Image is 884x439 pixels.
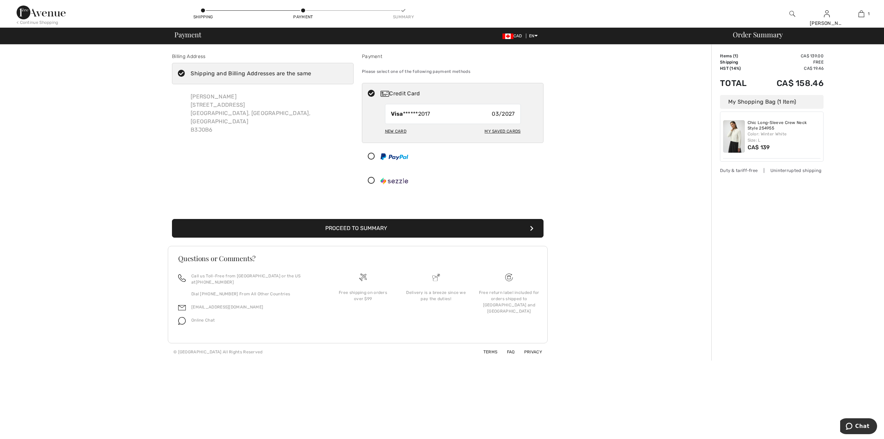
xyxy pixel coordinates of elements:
span: CA$ 139 [748,144,770,151]
div: Shipping and Billing Addresses are the same [191,69,311,78]
span: 1 [868,11,869,17]
a: FAQ [499,350,515,354]
td: CA$ 139.00 [758,53,824,59]
a: Terms [475,350,498,354]
div: [PERSON_NAME] [810,20,844,27]
iframe: Opens a widget where you can chat to one of our agents [840,418,877,436]
a: Chic Long-Sleeve Crew Neck Style 254955 [748,120,821,131]
p: Dial [PHONE_NUMBER] From All Other Countries [191,291,318,297]
p: Call us Toll-Free from [GEOGRAPHIC_DATA] or the US at [191,273,318,285]
td: Total [720,71,758,95]
div: Credit Card [381,89,539,98]
div: Payment [293,14,314,20]
a: [EMAIL_ADDRESS][DOMAIN_NAME] [191,305,263,309]
td: CA$ 19.46 [758,65,824,71]
div: Order Summary [724,31,880,38]
td: Free [758,59,824,65]
img: Sezzle [381,178,408,184]
img: Chic Long-Sleeve Crew Neck Style 254955 [723,120,745,153]
img: search the website [789,10,795,18]
img: Free shipping on orders over $99 [359,274,367,281]
img: call [178,274,186,282]
img: Credit Card [381,91,389,97]
td: HST (14%) [720,65,758,71]
div: Duty & tariff-free | Uninterrupted shipping [720,167,824,174]
img: Free shipping on orders over $99 [505,274,513,281]
img: email [178,304,186,312]
a: Privacy [516,350,542,354]
div: Payment [362,53,544,60]
img: My Info [824,10,830,18]
div: Free return label included for orders shipped to [GEOGRAPHIC_DATA] and [GEOGRAPHIC_DATA] [478,289,540,314]
div: Delivery is a breeze since we pay the duties! [405,289,467,302]
div: Please select one of the following payment methods [362,63,544,80]
div: < Continue Shopping [17,19,58,26]
div: © [GEOGRAPHIC_DATA] All Rights Reserved [173,349,263,355]
a: 1 [844,10,878,18]
img: chat [178,317,186,325]
td: Items ( ) [720,53,758,59]
span: Online Chat [191,318,215,323]
div: New Card [385,125,406,137]
a: [PHONE_NUMBER] [196,280,234,285]
img: PayPal [381,153,408,160]
span: CAD [502,34,525,38]
img: My Bag [858,10,864,18]
button: Proceed to Summary [172,219,544,238]
span: 03/2027 [492,110,515,118]
div: [PERSON_NAME] [STREET_ADDRESS] [GEOGRAPHIC_DATA], [GEOGRAPHIC_DATA], [GEOGRAPHIC_DATA] B3J0B6 [185,87,354,140]
span: 1 [734,54,737,58]
strong: Visa [391,111,403,117]
div: My Shopping Bag (1 Item) [720,95,824,109]
a: Sign In [824,10,830,17]
div: Billing Address [172,53,354,60]
div: Summary [393,14,414,20]
div: Free shipping on orders over $99 [332,289,394,302]
img: Delivery is a breeze since we pay the duties! [432,274,440,281]
h3: Questions or Comments? [178,255,537,262]
div: Color: Winter White Size: L [748,131,821,143]
span: EN [529,34,538,38]
div: My Saved Cards [484,125,520,137]
td: Shipping [720,59,758,65]
div: Shipping [193,14,213,20]
img: Canadian Dollar [502,34,513,39]
td: CA$ 158.46 [758,71,824,95]
img: 1ère Avenue [17,6,66,19]
span: Payment [174,31,201,38]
